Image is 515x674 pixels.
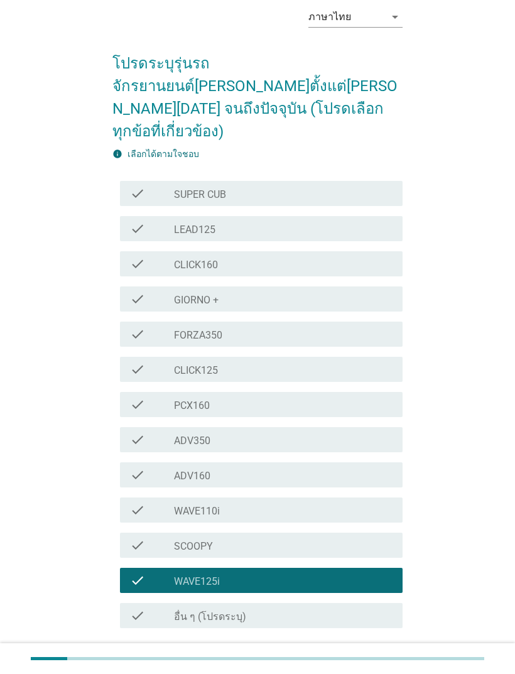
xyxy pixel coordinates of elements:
label: CLICK160 [174,259,218,271]
i: check [130,221,145,236]
label: อื่น ๆ (โปรดระบุ) [174,611,246,623]
i: check [130,503,145,518]
i: check [130,362,145,377]
label: WAVE125i [174,575,220,588]
i: check [130,186,145,201]
i: check [130,397,145,412]
i: check [130,256,145,271]
label: ADV350 [174,435,210,447]
i: check [130,608,145,623]
label: เลือกได้ตามใจชอบ [127,149,199,159]
i: info [112,149,122,159]
i: check [130,573,145,588]
i: check [130,538,145,553]
label: FORZA350 [174,329,222,342]
h2: โปรดระบุรุ่นรถจักรยานยนต์[PERSON_NAME]ตั้งแต่[PERSON_NAME][DATE] จนถึงปัจจุบัน (โปรดเลือกทุกข้อที... [112,40,402,143]
label: GIORNO + [174,294,219,307]
label: WAVE110i [174,505,220,518]
div: ภาษาไทย [308,11,351,23]
i: check [130,432,145,447]
i: check [130,327,145,342]
label: ADV160 [174,470,210,482]
label: PCX160 [174,400,210,412]
label: LEAD125 [174,224,215,236]
i: check [130,467,145,482]
label: SUPER CUB [174,188,226,201]
i: arrow_drop_down [388,9,403,24]
label: CLICK125 [174,364,218,377]
i: check [130,291,145,307]
label: SCOOPY [174,540,213,553]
